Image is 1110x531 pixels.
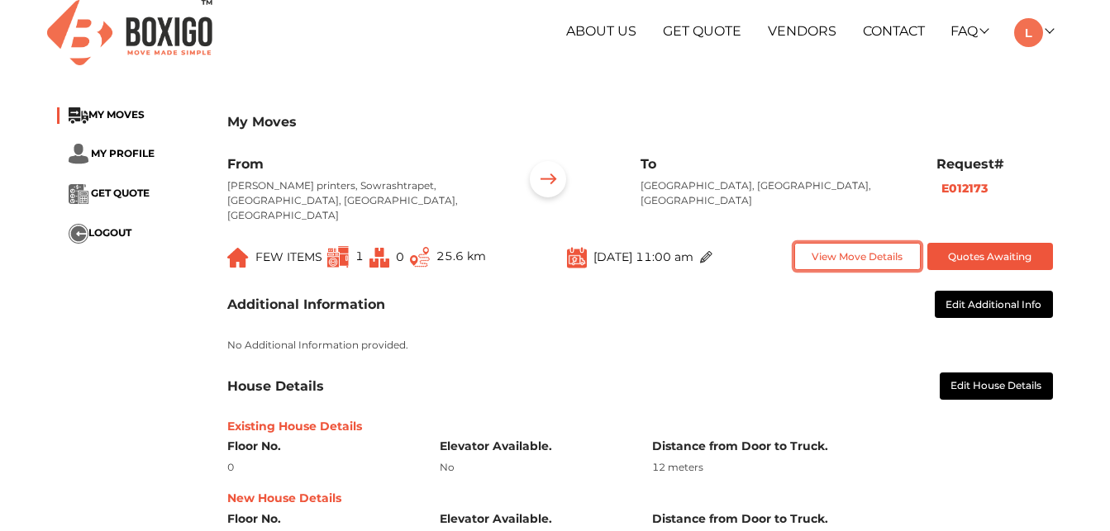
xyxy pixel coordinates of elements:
span: GET QUOTE [91,187,150,199]
img: ... [522,156,574,207]
h6: Request# [936,156,1054,172]
a: ... GET QUOTE [69,187,150,199]
button: Edit House Details [940,372,1054,400]
b: E012173 [941,181,988,196]
span: [DATE] 11:00 am [593,249,693,263]
h6: New House Details [227,491,1054,505]
div: 12 meters [652,460,1053,475]
img: ... [69,184,88,204]
span: FEW ITEMS [255,249,322,264]
p: [PERSON_NAME] printers, Sowrashtrapet, [GEOGRAPHIC_DATA], [GEOGRAPHIC_DATA], [GEOGRAPHIC_DATA] [227,178,498,223]
h6: To [641,156,912,172]
h6: From [227,156,498,172]
img: ... [369,248,389,268]
button: View Move Details [794,243,921,270]
h6: Floor No. [227,512,415,526]
h6: Floor No. [227,439,415,453]
img: ... [69,107,88,124]
span: 25.6 km [436,249,486,263]
a: ...MY MOVES [69,108,145,121]
h6: Elevator Available. [440,439,627,453]
h6: Distance from Door to Truck. [652,512,1053,526]
span: 0 [396,249,404,264]
span: MY MOVES [88,108,145,121]
h6: Elevator Available. [440,512,627,526]
div: 0 [227,460,415,475]
a: FAQ [950,23,988,39]
button: E012173 [936,179,993,198]
button: ...LOGOUT [69,224,131,244]
h3: House Details [227,378,324,394]
img: ... [69,224,88,244]
p: [GEOGRAPHIC_DATA], [GEOGRAPHIC_DATA], [GEOGRAPHIC_DATA] [641,178,912,208]
img: ... [410,247,430,268]
h3: Additional Information [227,296,385,312]
span: MY PROFILE [91,146,155,159]
a: ... MY PROFILE [69,146,155,159]
button: Edit Additional Info [935,291,1054,318]
span: LOGOUT [88,226,131,239]
img: ... [327,246,349,268]
a: Vendors [768,23,836,39]
span: 1 [355,249,364,263]
img: ... [69,144,88,164]
h3: My Moves [227,114,1054,130]
a: Contact [863,23,925,39]
h6: Existing House Details [227,420,1054,434]
img: ... [700,251,712,263]
a: Get Quote [663,23,741,39]
div: No [440,460,627,475]
img: ... [567,246,587,268]
button: Quotes Awaiting [927,243,1054,270]
a: About Us [566,23,636,39]
h6: Distance from Door to Truck. [652,439,1053,453]
p: No Additional Information provided. [227,338,1054,353]
img: ... [227,248,249,268]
